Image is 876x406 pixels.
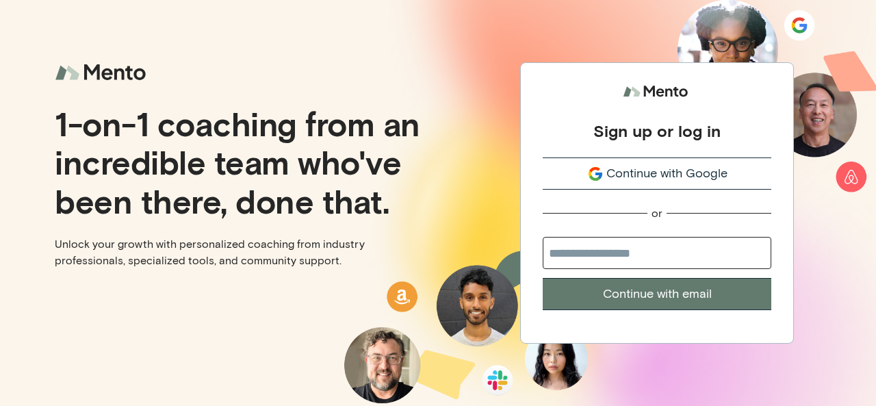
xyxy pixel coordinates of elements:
div: Sign up or log in [593,120,721,141]
button: Continue with Google [543,157,771,190]
p: 1-on-1 coaching from an incredible team who've been there, done that. [55,104,427,219]
button: Continue with email [543,278,771,310]
img: logo.svg [623,79,691,105]
p: Unlock your growth with personalized coaching from industry professionals, specialized tools, and... [55,236,427,269]
img: logo [55,55,151,91]
span: Continue with Google [606,164,727,183]
div: or [652,206,662,220]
